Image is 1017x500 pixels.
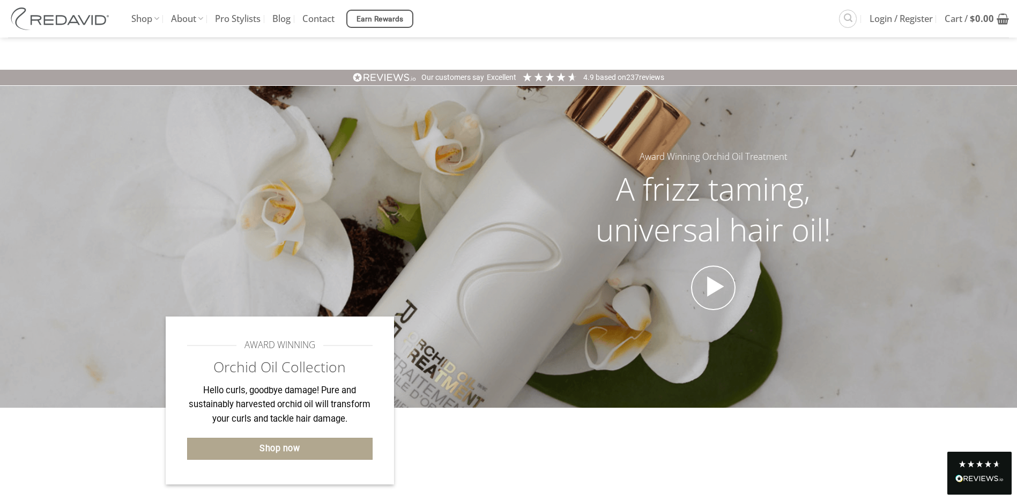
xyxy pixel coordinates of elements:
[346,10,413,28] a: Earn Rewards
[626,73,639,82] span: 237
[357,13,404,25] span: Earn Rewards
[691,266,736,311] a: Open video in lightbox
[353,72,416,83] img: REVIEWS.io
[259,442,300,455] span: Shop now
[596,73,626,82] span: Based on
[575,168,852,249] h2: A frizz taming, universal hair oil!
[583,73,596,82] span: 4.9
[970,12,994,25] bdi: 0.00
[870,5,933,32] span: Login / Register
[187,358,373,377] h2: Orchid Oil Collection
[970,12,975,25] span: $
[187,438,373,460] a: Shop now
[8,8,115,30] img: REDAVID Salon Products | United States
[421,72,484,83] div: Our customers say
[945,5,994,32] span: Cart /
[575,150,852,164] h5: Award Winning Orchid Oil Treatment
[244,338,315,352] span: AWARD WINNING
[958,460,1001,468] div: 4.8 Stars
[947,452,1012,495] div: Read All Reviews
[187,384,373,427] p: Hello curls, goodbye damage! Pure and sustainably harvested orchid oil will transform your curls ...
[955,473,1004,487] div: Read All Reviews
[487,72,516,83] div: Excellent
[639,73,664,82] span: reviews
[955,475,1004,482] img: REVIEWS.io
[522,71,578,83] div: 4.92 Stars
[839,10,857,27] a: Search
